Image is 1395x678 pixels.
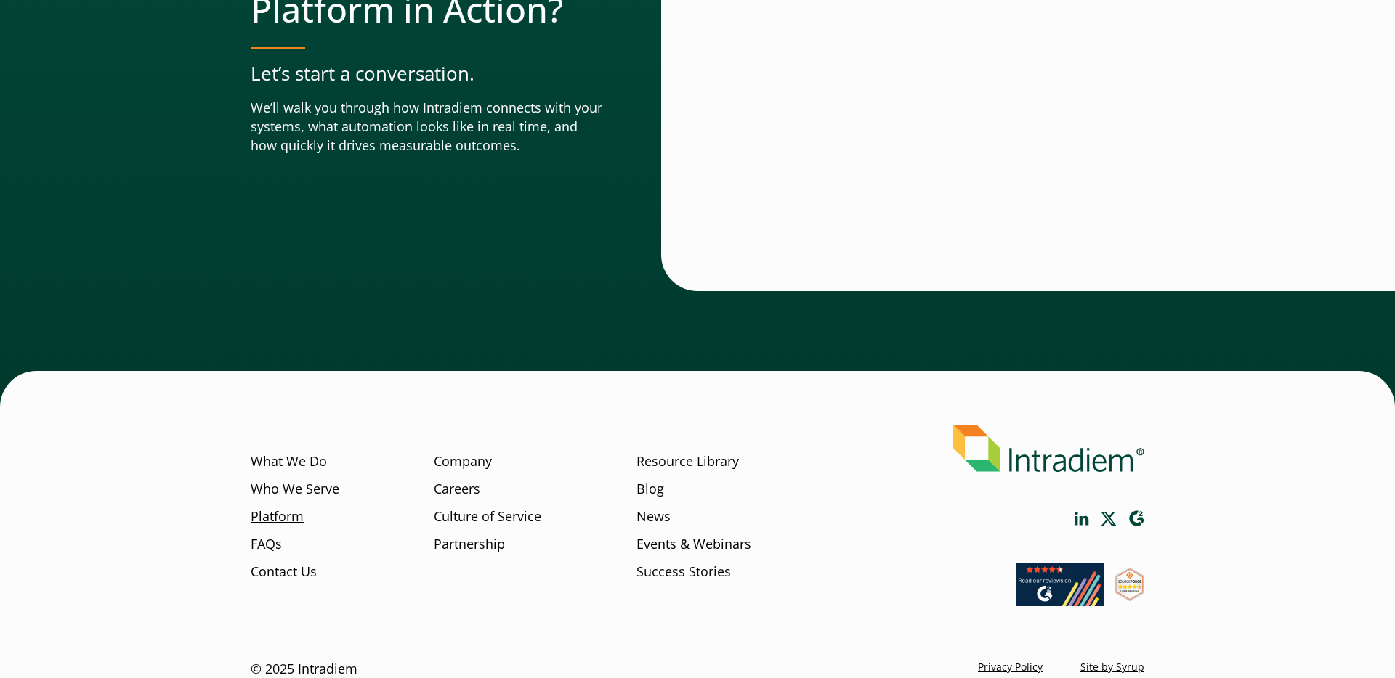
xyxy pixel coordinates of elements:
a: News [636,507,671,526]
a: Company [434,452,492,471]
a: Partnership [434,535,505,554]
a: Resource Library [636,452,739,471]
a: Contact Us [251,563,317,581]
a: FAQs [251,535,282,554]
a: Link opens in a new window [1115,587,1144,605]
img: Read our reviews on G2 [1016,563,1104,606]
p: Let’s start a conversation. [251,60,603,87]
img: SourceForge User Reviews [1115,568,1144,601]
a: What We Do [251,452,327,471]
a: Blog [636,480,664,499]
a: Link opens in a new window [1075,512,1089,526]
img: Intradiem [953,425,1144,472]
a: Site by Syrup [1080,661,1144,674]
a: Link opens in a new window [1128,510,1144,527]
a: Link opens in a new window [1101,512,1117,526]
a: Careers [434,480,480,499]
a: Events & Webinars [636,535,751,554]
a: Culture of Service [434,507,541,526]
a: Link opens in a new window [1016,592,1104,610]
a: Privacy Policy [978,661,1043,674]
p: We’ll walk you through how Intradiem connects with your systems, what automation looks like in re... [251,99,603,155]
a: Success Stories [636,563,731,581]
a: Who We Serve [251,480,339,499]
a: Platform [251,507,304,526]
